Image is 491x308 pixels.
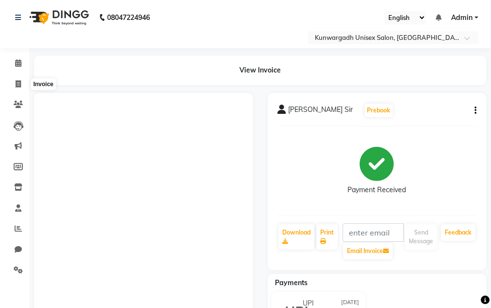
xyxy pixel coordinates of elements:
button: Send Message [405,224,437,250]
a: Print [316,224,338,250]
button: Email Invoice [343,243,393,259]
span: Payments [275,278,308,287]
div: View Invoice [34,55,486,85]
div: Payment Received [347,185,406,195]
input: enter email [343,223,404,242]
button: Prebook [364,104,393,117]
span: [PERSON_NAME] Sir [288,105,353,118]
span: Admin [451,13,473,23]
img: logo [25,4,91,31]
a: Feedback [441,224,475,241]
b: 08047224946 [107,4,150,31]
a: Download [278,224,314,250]
div: Invoice [31,78,55,90]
